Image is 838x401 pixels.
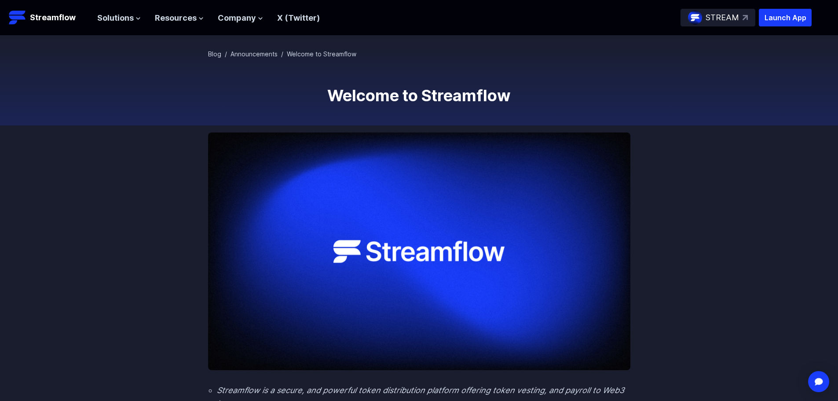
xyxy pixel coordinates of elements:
[208,50,221,58] a: Blog
[9,9,88,26] a: Streamflow
[208,132,630,370] img: Welcome to Streamflow
[743,15,748,20] img: top-right-arrow.svg
[277,13,320,22] a: X (Twitter)
[706,11,739,24] p: STREAM
[681,9,755,26] a: STREAM
[208,87,630,104] h1: Welcome to Streamflow
[30,11,76,24] p: Streamflow
[97,12,134,25] span: Solutions
[155,12,204,25] button: Resources
[688,11,702,25] img: streamflow-logo-circle.png
[97,12,141,25] button: Solutions
[225,50,227,58] span: /
[808,371,829,392] div: Open Intercom Messenger
[155,12,197,25] span: Resources
[9,9,26,26] img: Streamflow Logo
[218,12,263,25] button: Company
[759,9,812,26] button: Launch App
[287,50,356,58] span: Welcome to Streamflow
[281,50,283,58] span: /
[231,50,278,58] a: Announcements
[218,12,256,25] span: Company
